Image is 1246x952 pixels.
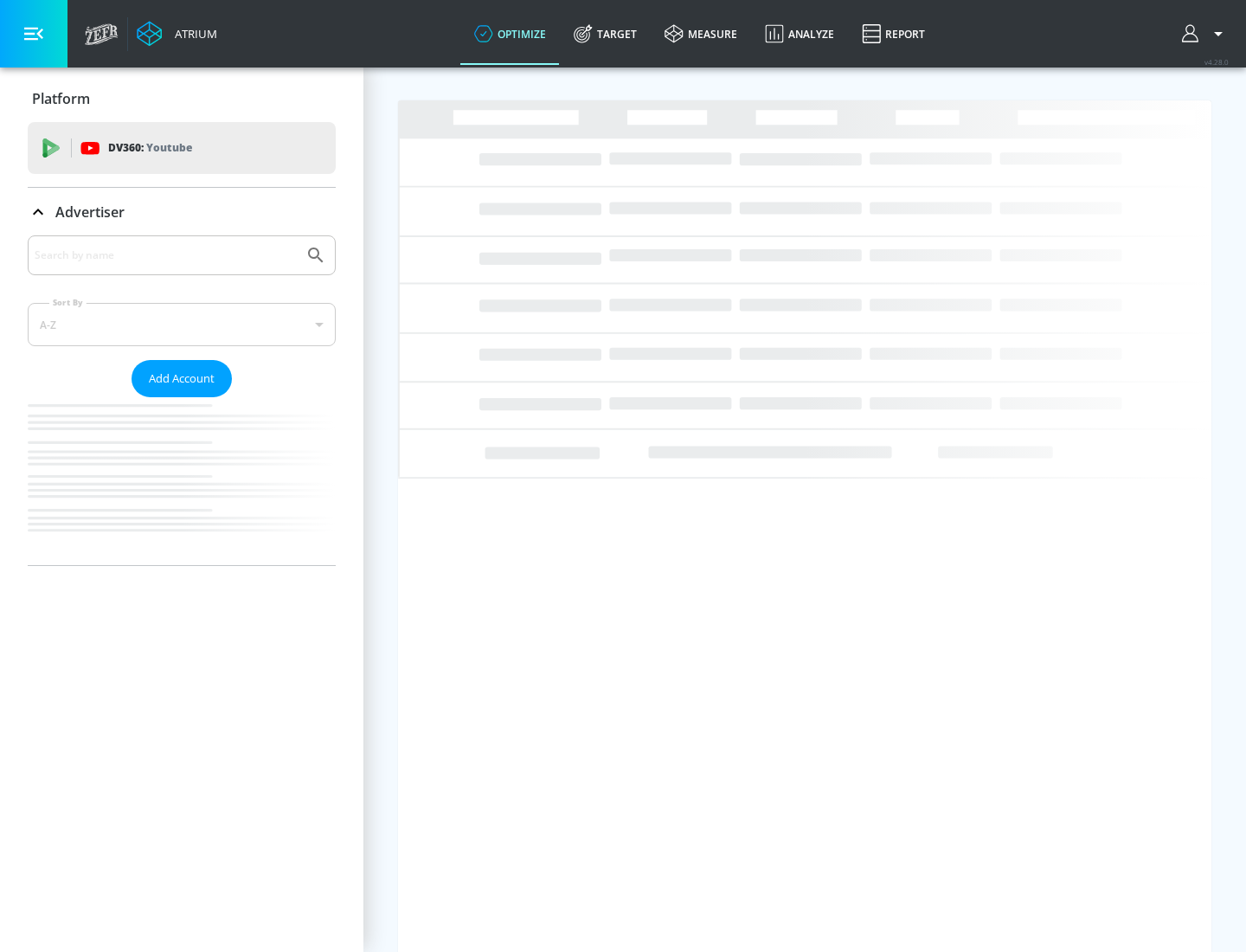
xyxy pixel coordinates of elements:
[49,297,87,308] label: Sort By
[1204,57,1229,67] span: v 4.28.0
[560,3,651,65] a: Target
[848,3,939,65] a: Report
[137,21,217,47] a: Atrium
[28,235,336,565] div: Advertiser
[651,3,751,65] a: measure
[168,26,217,42] div: Atrium
[28,122,336,174] div: DV360: Youtube
[35,244,297,267] input: Search by name
[28,397,336,565] nav: list of Advertiser
[751,3,848,65] a: Analyze
[28,188,336,236] div: Advertiser
[32,89,90,108] p: Platform
[132,360,232,397] button: Add Account
[460,3,560,65] a: optimize
[55,203,125,222] p: Advertiser
[149,369,215,389] span: Add Account
[108,138,192,158] p: DV360:
[146,138,192,157] p: Youtube
[28,303,336,346] div: A-Z
[28,74,336,123] div: Platform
